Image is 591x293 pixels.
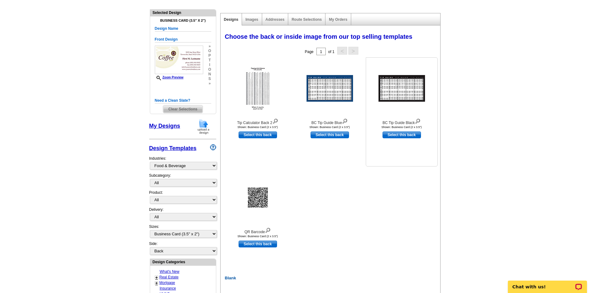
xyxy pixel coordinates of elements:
[224,117,292,126] div: Tip Calculator Back 2
[155,37,211,42] h5: Front Design
[368,117,436,126] div: BC Tip Guide Black
[149,241,216,255] div: Side:
[239,131,277,138] a: use this design
[224,17,239,22] a: Designs
[272,117,278,124] img: view design details
[149,145,197,151] a: Design Templates
[208,53,211,58] span: p
[222,276,441,281] h2: Blank
[195,119,212,135] img: upload-design
[159,275,179,279] a: Real Estate
[155,19,211,23] h4: Business Card (3.5" x 2")
[149,207,216,224] div: Delivery:
[225,33,413,40] span: Choose the back or inside image from our top selling templates
[208,81,211,86] span: »
[239,241,277,247] a: use this design
[311,131,349,138] a: use this design
[208,49,211,53] span: o
[208,44,211,49] span: »
[149,224,216,241] div: Sizes:
[224,126,292,129] div: Shown: Business Card (2 x 3.5")
[337,47,347,55] button: <
[155,46,203,74] img: GENBCFcoffee.jpg
[504,273,591,293] iframe: LiveChat chat widget
[208,58,211,63] span: t
[383,131,421,138] a: use this design
[155,76,184,79] a: Zoom Preview
[292,17,322,22] a: Route Selections
[208,63,211,67] span: i
[245,17,258,22] a: Images
[329,17,347,22] a: My Orders
[150,10,216,16] div: Selected Design
[342,117,348,124] img: view design details
[208,72,211,77] span: n
[235,184,281,211] img: QR Barcode
[159,281,175,285] a: Mortgage
[149,153,216,173] div: Industries:
[224,226,292,235] div: QR Barcode
[368,126,436,129] div: Shown: Business Card (2 x 3.5")
[163,105,203,113] span: Clear Selections
[265,226,271,233] img: view design details
[328,50,334,54] span: of 1
[224,235,292,238] div: Shown: Business Card (2 x 3.5")
[296,126,364,129] div: Shown: Business Card (2 x 3.5")
[155,26,211,32] h5: Design Name
[378,75,425,102] img: BC Tip Guide Black
[305,50,313,54] span: Page
[210,144,216,150] img: design-wizard-help-icon.png
[155,275,158,280] a: +
[150,259,216,265] div: Design Categories
[149,190,216,207] div: Product:
[160,286,176,291] a: Insurance
[415,117,421,124] img: view design details
[348,47,358,55] button: >
[208,67,211,72] span: o
[155,98,211,104] h5: Need a Clean Slate?
[296,117,364,126] div: BC Tip Guide Blue
[266,17,284,22] a: Addresses
[155,281,158,286] a: +
[149,123,180,129] a: My Designs
[149,173,216,190] div: Subcategory:
[307,75,353,102] img: BC Tip Guide Blue
[244,65,271,112] img: Tip Calculator Back 2
[208,77,211,81] span: s
[160,269,180,274] a: What's New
